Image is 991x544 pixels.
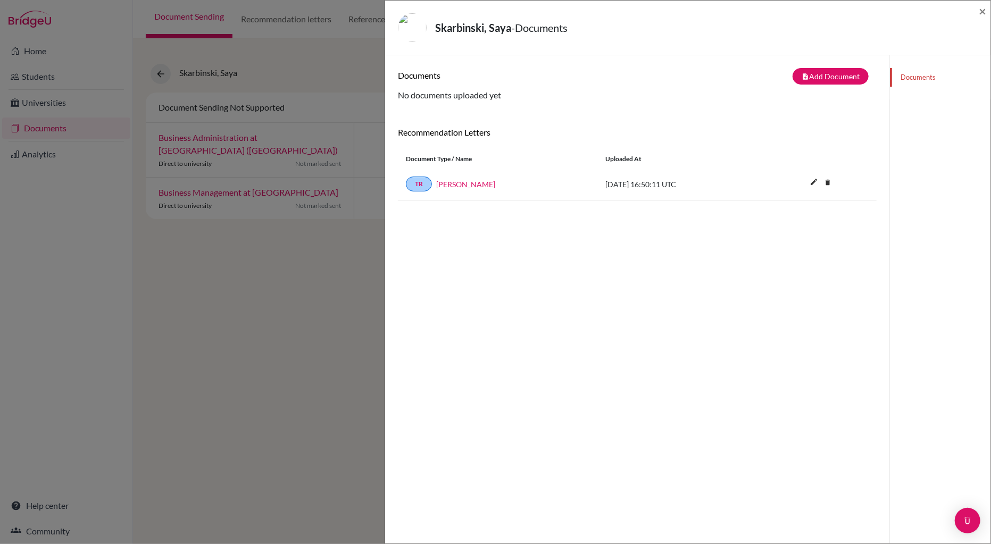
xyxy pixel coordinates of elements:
div: Open Intercom Messenger [955,508,980,533]
button: note_addAdd Document [793,68,869,85]
i: note_add [802,73,809,80]
i: edit [805,173,822,190]
div: Document Type / Name [398,154,597,164]
strong: Skarbinski, Saya [435,21,511,34]
div: No documents uploaded yet [398,68,877,102]
span: [DATE] 16:50:11 UTC [605,180,676,189]
div: Uploaded at [597,154,757,164]
button: edit [805,175,823,191]
span: × [979,3,986,19]
span: - Documents [511,21,568,34]
button: Close [979,5,986,18]
h6: Recommendation Letters [398,127,877,137]
a: TR [406,177,432,191]
a: [PERSON_NAME] [436,179,495,190]
h6: Documents [398,70,637,80]
i: delete [820,174,836,190]
a: Documents [890,68,990,87]
a: delete [820,176,836,190]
